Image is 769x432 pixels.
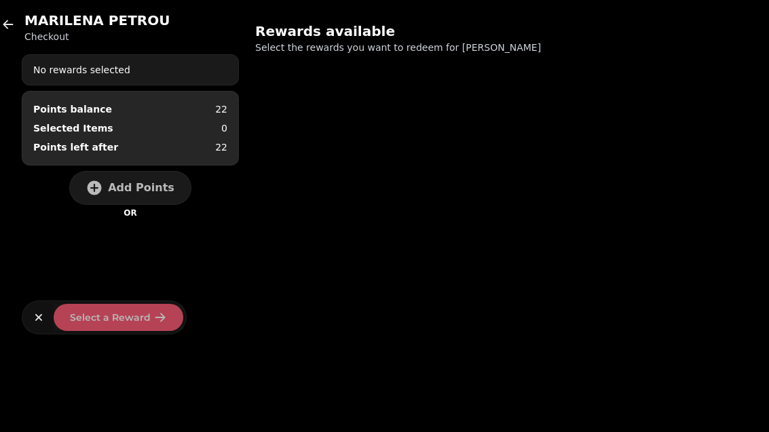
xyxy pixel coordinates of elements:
[221,121,227,135] p: 0
[24,30,170,43] p: Checkout
[124,208,136,218] p: OR
[33,102,112,116] div: Points balance
[69,171,191,205] button: Add Points
[255,41,603,54] p: Select the rewards you want to redeem for
[462,42,541,53] span: [PERSON_NAME]
[22,58,238,82] div: No rewards selected
[215,102,227,116] p: 22
[54,304,183,331] button: Select a Reward
[33,140,118,154] p: Points left after
[24,11,170,30] h2: MARILENA PETROU
[108,182,174,193] span: Add Points
[70,313,151,322] span: Select a Reward
[215,140,227,154] p: 22
[255,22,516,41] h2: Rewards available
[33,121,113,135] p: Selected Items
